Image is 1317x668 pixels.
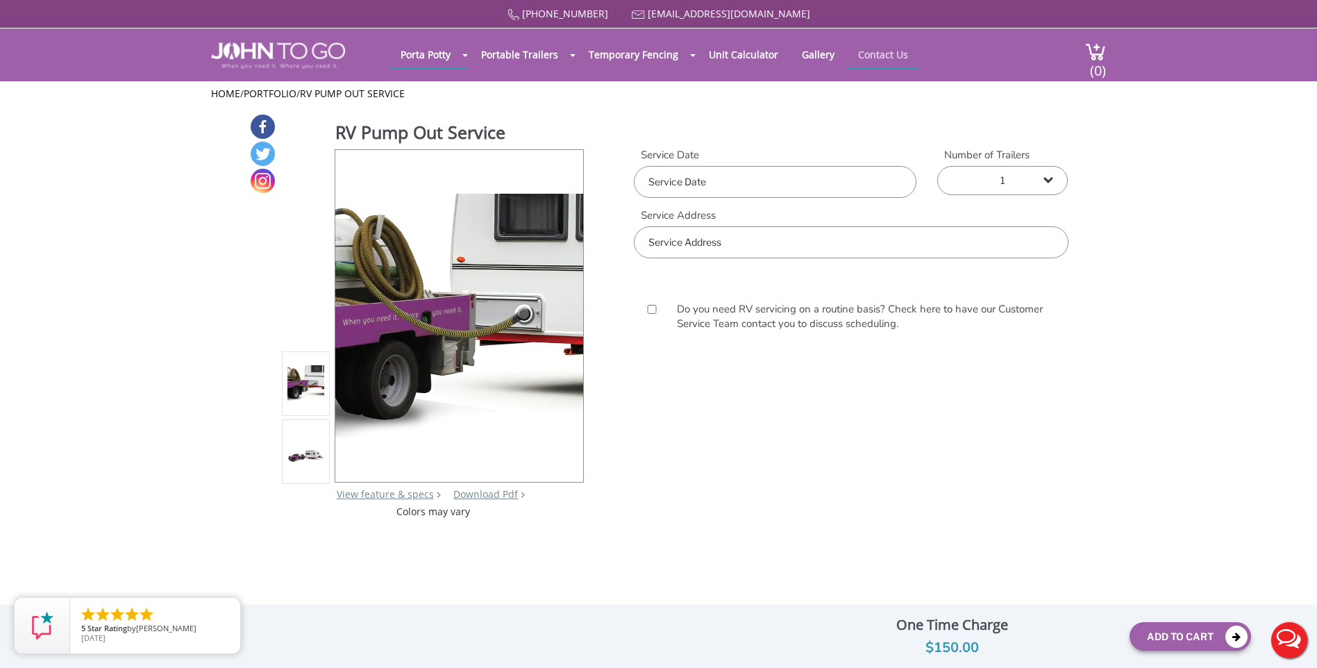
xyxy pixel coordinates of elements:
input: Service Address [634,226,1068,258]
a: RV Pump Out Service [300,87,405,100]
a: View feature & specs [337,487,434,501]
span: Star Rating [87,623,127,633]
button: Live Chat [1261,612,1317,668]
a: Portfolio [244,87,296,100]
ul: / / [211,87,1106,101]
img: Product [287,449,325,462]
li:  [124,606,140,623]
img: JOHN to go [211,42,345,69]
span: [DATE] [81,633,106,643]
div: $150.00 [785,637,1119,659]
a: Home [211,87,240,100]
a: Porta Potty [390,41,461,68]
img: cart a [1085,42,1106,61]
img: Call [507,9,519,21]
img: Review Rating [28,612,56,640]
li:  [80,606,97,623]
a: Portable Trailers [471,41,569,68]
img: Mail [632,10,645,19]
a: Unit Calculator [698,41,789,68]
input: Service Date [634,166,916,198]
a: Temporary Fencing [578,41,689,68]
a: Download Pdf [453,487,518,501]
div: One Time Charge [785,613,1119,637]
h1: RV Pump Out Service [335,120,585,148]
label: Service Date [634,148,916,162]
img: chevron.png [521,492,525,498]
img: Product [335,194,583,438]
label: Service Address [634,208,1068,223]
span: (0) [1089,50,1106,80]
a: Contact Us [848,41,918,68]
label: Number of Trailers [937,148,1068,162]
div: Colors may vary [282,505,585,519]
a: Facebook [251,115,275,139]
a: Gallery [791,41,845,68]
label: Do you need RV servicing on a routine basis? Check here to have our Customer Service Team contact... [670,302,1057,332]
button: Add To Cart [1130,622,1251,651]
img: right arrow icon [437,492,441,498]
span: [PERSON_NAME] [136,623,196,633]
li:  [138,606,155,623]
span: 5 [81,623,85,633]
a: Twitter [251,142,275,166]
a: [PHONE_NUMBER] [522,7,608,20]
img: Product [287,365,325,402]
a: [EMAIL_ADDRESS][DOMAIN_NAME] [648,7,810,20]
li:  [94,606,111,623]
a: Instagram [251,169,275,193]
li:  [109,606,126,623]
span: by [81,624,229,634]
